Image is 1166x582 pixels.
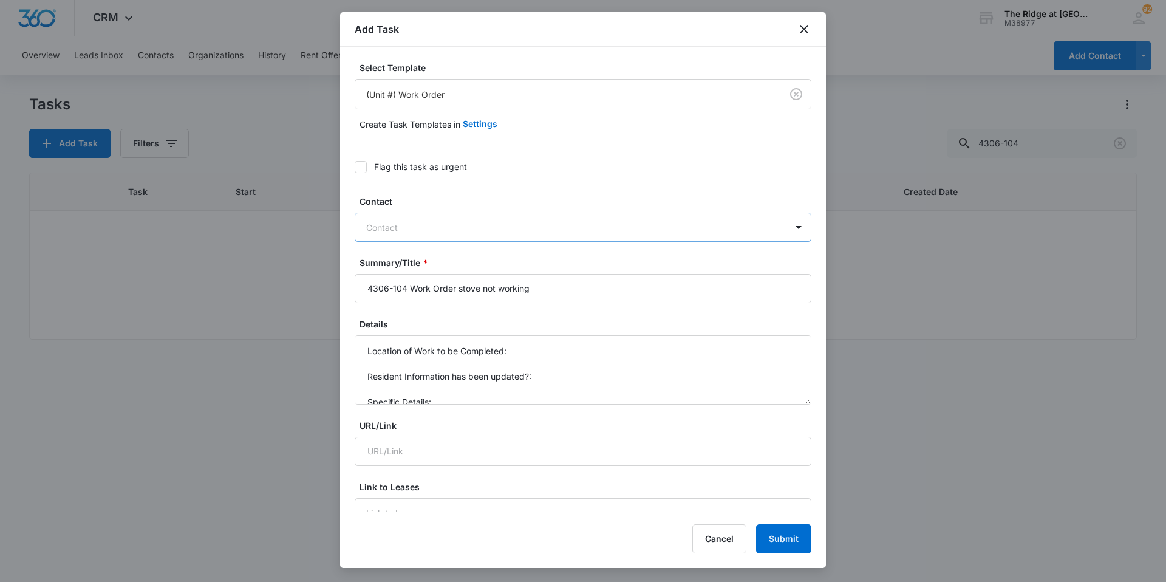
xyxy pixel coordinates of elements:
label: Link to Leases [360,481,816,493]
label: Select Template [360,61,816,74]
div: Flag this task as urgent [374,160,467,173]
h1: Add Task [355,22,399,36]
input: URL/Link [355,437,811,466]
textarea: Location of Work to be Completed: Resident Information has been updated?: Specific Details: [355,335,811,405]
button: Submit [756,524,811,553]
button: close [797,22,811,36]
button: Cancel [692,524,746,553]
input: Summary/Title [355,274,811,303]
label: URL/Link [360,419,816,432]
label: Contact [360,195,816,208]
label: Summary/Title [360,256,816,269]
label: Details [360,318,816,330]
p: Create Task Templates in [360,118,460,131]
button: Clear [786,84,806,104]
button: Settings [463,109,497,139]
